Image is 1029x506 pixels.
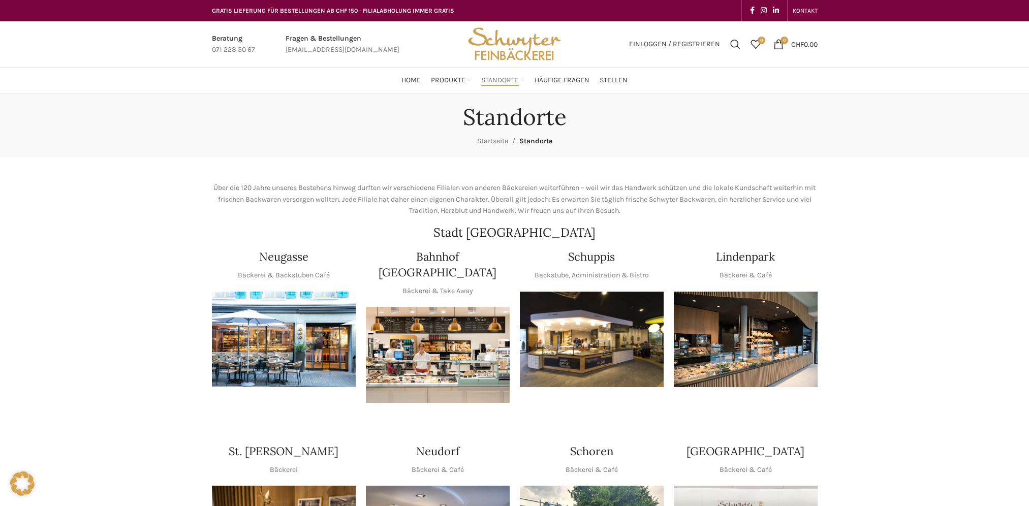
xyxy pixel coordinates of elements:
[600,76,628,85] span: Stellen
[402,286,473,297] p: Bäckerei & Take Away
[238,270,330,281] p: Bäckerei & Backstuben Café
[229,444,338,459] h4: St. [PERSON_NAME]
[793,1,818,21] a: KONTAKT
[286,33,399,56] a: Infobox link
[600,70,628,90] a: Stellen
[520,292,664,388] img: 150130-Schwyter-013
[788,1,823,21] div: Secondary navigation
[725,34,745,54] a: Suchen
[745,34,766,54] a: 0
[212,33,255,56] a: Infobox link
[535,76,589,85] span: Häufige Fragen
[770,4,782,18] a: Linkedin social link
[401,70,421,90] a: Home
[747,4,758,18] a: Facebook social link
[519,137,552,145] span: Standorte
[431,70,471,90] a: Produkte
[412,464,464,476] p: Bäckerei & Café
[366,307,510,403] img: Bahnhof St. Gallen
[745,34,766,54] div: Meine Wunschliste
[463,104,567,131] h1: Standorte
[212,182,818,216] p: Über die 120 Jahre unseres Bestehens hinweg durften wir verschiedene Filialen von anderen Bäckere...
[674,292,818,388] img: 017-e1571925257345
[259,249,308,265] h4: Neugasse
[566,464,618,476] p: Bäckerei & Café
[720,270,772,281] p: Bäckerei & Café
[481,70,524,90] a: Standorte
[624,34,725,54] a: Einloggen / Registrieren
[570,444,613,459] h4: Schoren
[477,137,508,145] a: Startseite
[416,444,459,459] h4: Neudorf
[687,444,804,459] h4: [GEOGRAPHIC_DATA]
[791,40,804,48] span: CHF
[716,249,775,265] h4: Lindenpark
[720,464,772,476] p: Bäckerei & Café
[207,70,823,90] div: Main navigation
[768,34,823,54] a: 0 CHF0.00
[758,4,770,18] a: Instagram social link
[431,76,465,85] span: Produkte
[793,7,818,14] span: KONTAKT
[781,37,788,44] span: 0
[535,70,589,90] a: Häufige Fragen
[401,76,421,85] span: Home
[791,40,818,48] bdi: 0.00
[212,227,818,239] h2: Stadt [GEOGRAPHIC_DATA]
[464,21,564,67] img: Bäckerei Schwyter
[758,37,765,44] span: 0
[212,7,454,14] span: GRATIS LIEFERUNG FÜR BESTELLUNGEN AB CHF 150 - FILIALABHOLUNG IMMER GRATIS
[270,464,298,476] p: Bäckerei
[464,39,564,48] a: Site logo
[568,249,615,265] h4: Schuppis
[535,270,649,281] p: Backstube, Administration & Bistro
[212,292,356,388] img: Neugasse
[481,76,519,85] span: Standorte
[629,41,720,48] span: Einloggen / Registrieren
[366,249,510,280] h4: Bahnhof [GEOGRAPHIC_DATA]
